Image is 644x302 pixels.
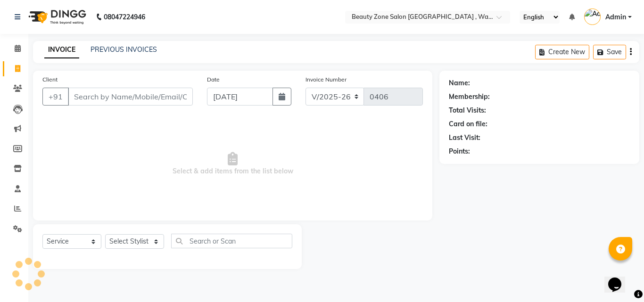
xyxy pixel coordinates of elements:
[593,45,626,59] button: Save
[449,78,470,88] div: Name:
[44,41,79,58] a: INVOICE
[24,4,89,30] img: logo
[42,117,423,211] span: Select & add items from the list below
[42,88,69,106] button: +91
[449,106,486,115] div: Total Visits:
[605,12,626,22] span: Admin
[449,92,490,102] div: Membership:
[449,133,480,143] div: Last Visit:
[42,75,58,84] label: Client
[604,264,635,293] iframe: chat widget
[535,45,589,59] button: Create New
[449,147,470,156] div: Points:
[104,4,145,30] b: 08047224946
[449,119,487,129] div: Card on file:
[584,8,601,25] img: Admin
[171,234,292,248] input: Search or Scan
[91,45,157,54] a: PREVIOUS INVOICES
[207,75,220,84] label: Date
[305,75,347,84] label: Invoice Number
[68,88,193,106] input: Search by Name/Mobile/Email/Code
